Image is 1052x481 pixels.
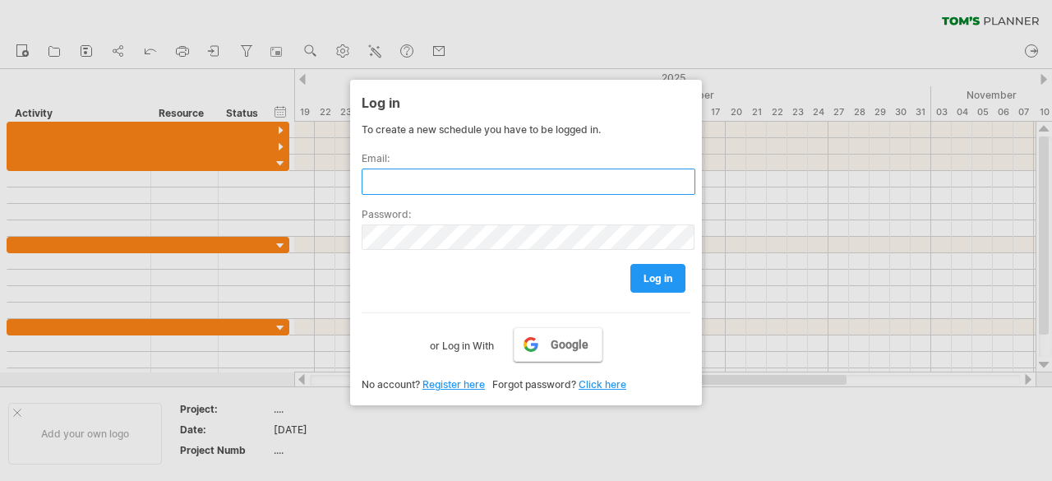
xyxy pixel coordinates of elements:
[579,378,626,391] a: Click here
[430,327,494,355] label: or Log in With
[422,378,485,391] a: Register here
[630,264,685,293] a: log in
[362,378,420,391] span: No account?
[492,378,576,391] span: Forgot password?
[551,338,588,351] span: Google
[362,87,690,117] div: Log in
[514,327,602,362] a: Google
[362,152,690,164] label: Email:
[362,208,690,220] label: Password:
[644,272,672,284] span: log in
[362,123,690,136] div: To create a new schedule you have to be logged in.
